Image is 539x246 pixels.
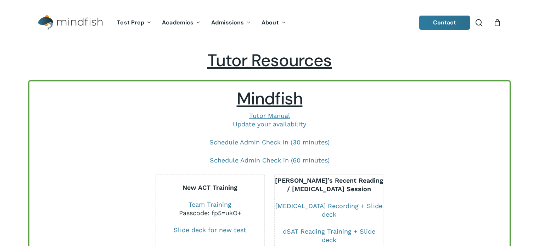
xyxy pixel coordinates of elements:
[493,19,501,27] a: Cart
[275,202,382,218] a: [MEDICAL_DATA] Recording + Slide deck
[256,20,291,26] a: About
[210,156,330,164] a: Schedule Admin Check in (60 minutes)
[162,19,193,26] span: Academics
[249,112,290,119] a: Tutor Manual
[156,209,264,217] div: Passcode: fp5=ukO+
[189,201,231,208] a: Team Training
[262,19,279,26] span: About
[283,228,375,244] a: dSAT Reading Training + Slide deck
[183,184,237,191] b: New ACT Training
[174,226,246,234] a: Slide deck for new test
[378,194,529,236] iframe: Chatbot
[157,20,206,26] a: Academics
[419,16,470,30] a: Contact
[209,138,330,146] a: Schedule Admin Check in (30 minutes)
[206,20,256,26] a: Admissions
[112,10,291,36] nav: Main Menu
[207,49,332,71] span: Tutor Resources
[211,19,244,26] span: Admissions
[233,120,306,128] a: Update your availability
[112,20,157,26] a: Test Prep
[237,87,303,110] span: Mindfish
[117,19,144,26] span: Test Prep
[28,10,511,36] header: Main Menu
[433,19,456,26] span: Contact
[275,177,383,193] b: [PERSON_NAME]’s Recent Reading / [MEDICAL_DATA] Session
